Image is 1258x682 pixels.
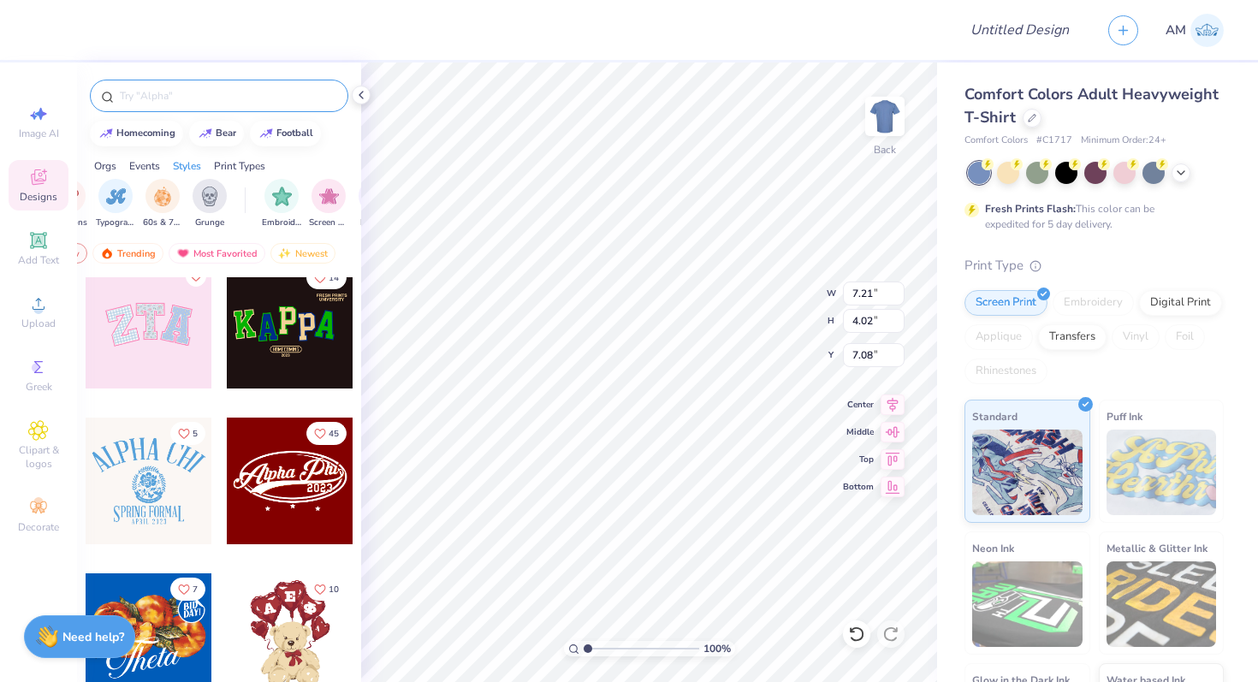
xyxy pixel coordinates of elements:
input: Try "Alpha" [118,87,337,104]
img: Metallic & Glitter Ink [1107,561,1217,647]
a: AM [1166,14,1224,47]
img: Embroidery Image [272,187,292,206]
button: filter button [262,179,301,229]
img: trend_line.gif [99,128,113,139]
div: Vinyl [1112,324,1160,350]
span: Standard [972,407,1018,425]
div: Print Types [214,158,265,174]
span: 60s & 70s [143,216,182,229]
strong: Need help? [62,629,124,645]
span: Patches [360,216,391,229]
input: Untitled Design [957,13,1083,47]
img: trend_line.gif [259,128,273,139]
span: Decorate [18,520,59,534]
span: Metallic & Glitter Ink [1107,539,1208,557]
img: Typography Image [106,187,126,206]
img: Ashanna Mae Viceo [1190,14,1224,47]
span: Image AI [19,127,59,140]
div: filter for Grunge [193,179,227,229]
img: most_fav.gif [176,247,190,259]
span: Comfort Colors [964,133,1028,148]
img: 60s & 70s Image [153,187,172,206]
div: football [276,128,313,138]
button: football [250,121,321,146]
button: Like [306,578,347,601]
img: Grunge Image [200,187,219,206]
span: Greek [26,380,52,394]
div: Rhinestones [964,359,1047,384]
button: filter button [309,179,348,229]
span: Embroidery [262,216,301,229]
span: Neon Ink [972,539,1014,557]
span: Clipart & logos [9,443,68,471]
div: Trending [92,243,163,264]
div: Back [874,142,896,157]
div: filter for Screen Print [309,179,348,229]
span: Comfort Colors Adult Heavyweight T-Shirt [964,84,1219,128]
span: Upload [21,317,56,330]
div: Styles [173,158,201,174]
span: Minimum Order: 24 + [1081,133,1166,148]
button: filter button [193,179,227,229]
span: Bottom [843,481,874,493]
div: filter for 60s & 70s [143,179,182,229]
img: Puff Ink [1107,430,1217,515]
span: 45 [329,430,339,438]
button: Like [170,422,205,445]
span: Grunge [195,216,224,229]
div: filter for Typography [96,179,135,229]
span: 7 [193,585,198,594]
span: # C1717 [1036,133,1072,148]
div: Digital Print [1139,290,1222,316]
span: Top [843,454,874,466]
span: Center [843,399,874,411]
img: Standard [972,430,1083,515]
span: Middle [843,426,874,438]
span: Puff Ink [1107,407,1142,425]
button: Like [306,422,347,445]
div: Orgs [94,158,116,174]
span: 5 [193,430,198,438]
div: bear [216,128,236,138]
button: filter button [96,179,135,229]
span: AM [1166,21,1186,40]
div: Screen Print [964,290,1047,316]
div: Foil [1165,324,1205,350]
div: Events [129,158,160,174]
div: filter for Patches [359,179,393,229]
button: filter button [143,179,182,229]
span: Typography [96,216,135,229]
button: Like [306,266,347,289]
div: homecoming [116,128,175,138]
strong: Fresh Prints Flash: [985,202,1076,216]
span: 100 % [703,641,731,656]
button: filter button [359,179,393,229]
button: homecoming [90,121,183,146]
div: filter for Embroidery [262,179,301,229]
div: Newest [270,243,335,264]
div: Transfers [1038,324,1107,350]
button: Like [170,578,205,601]
span: Screen Print [309,216,348,229]
span: Designs [20,190,57,204]
div: Print Type [964,256,1224,276]
img: Back [868,99,902,133]
img: trending.gif [100,247,114,259]
img: Screen Print Image [319,187,339,206]
span: 14 [329,274,339,282]
span: 10 [329,585,339,594]
img: Neon Ink [972,561,1083,647]
img: trend_line.gif [199,128,212,139]
div: This color can be expedited for 5 day delivery. [985,201,1196,232]
div: Most Favorited [169,243,265,264]
div: Applique [964,324,1033,350]
button: bear [189,121,244,146]
img: newest.gif [278,247,292,259]
div: Embroidery [1053,290,1134,316]
span: Add Text [18,253,59,267]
